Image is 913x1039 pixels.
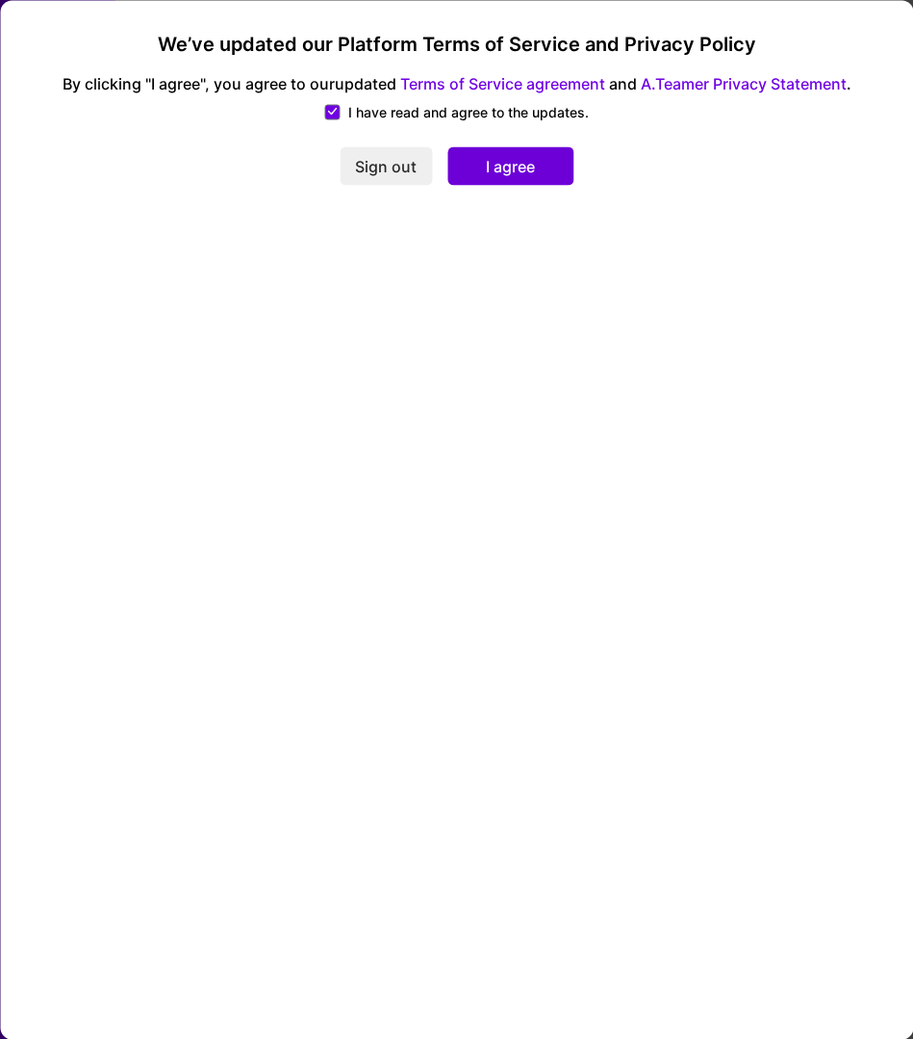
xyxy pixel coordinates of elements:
a: A.Teamer Privacy Statement [641,73,847,92]
button: Sign out [340,147,432,186]
a: Terms of Service agreement [400,73,605,92]
button: I agree [447,147,573,186]
h3: We’ve updated our Platform Terms of Service and Privacy Policy [31,31,882,57]
span: I have read and agree to the updates. [348,102,589,121]
span: By clicking "I agree", you agree to our updated and . [31,72,882,94]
